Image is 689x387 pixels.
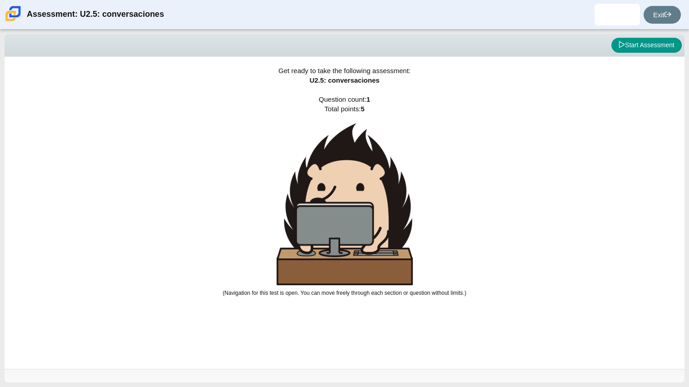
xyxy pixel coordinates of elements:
[367,95,370,103] b: 1
[223,290,466,296] small: (Navigation for this test is open. You can move freely through each section or question without l...
[4,4,23,23] img: Carmen School of Science & Technology
[277,123,413,285] img: hedgehog-behind-computer-large.png
[4,17,23,25] a: Carmen School of Science & Technology
[223,95,466,296] span: Question count: Total points:
[278,67,411,74] span: Get ready to take the following assessment:
[611,38,682,53] button: Start Assessment
[309,76,379,84] span: U2.5: conversaciones
[27,4,164,25] div: Assessment: U2.5: conversaciones
[361,105,364,113] b: 5
[610,7,625,22] img: luis.barron.PHBh9x
[644,6,681,24] a: Exit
